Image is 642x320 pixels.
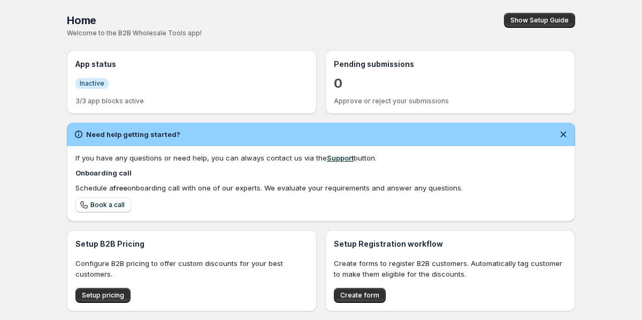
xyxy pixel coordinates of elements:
[90,201,125,209] span: Book a call
[75,182,567,193] div: Schedule a onboarding call with one of our experts. We evaluate your requirements and answer any ...
[334,288,386,303] button: Create form
[75,153,567,163] div: If you have any questions or need help, you can always contact us via the button.
[75,239,308,249] h3: Setup B2B Pricing
[334,59,567,70] h3: Pending submissions
[334,239,567,249] h3: Setup Registration workflow
[504,13,575,28] button: Show Setup Guide
[327,154,354,162] a: Support
[334,75,342,92] a: 0
[510,16,569,25] span: Show Setup Guide
[80,79,104,88] span: Inactive
[86,129,180,140] h2: Need help getting started?
[75,59,308,70] h3: App status
[334,258,567,279] p: Create forms to register B2B customers. Automatically tag customer to make them eligible for the ...
[556,127,571,142] button: Dismiss notification
[113,184,127,192] b: free
[340,291,379,300] span: Create form
[75,97,308,105] p: 3/3 app blocks active
[82,291,124,300] span: Setup pricing
[75,78,109,89] a: InfoInactive
[75,258,308,279] p: Configure B2B pricing to offer custom discounts for your best customers.
[75,288,131,303] button: Setup pricing
[67,29,347,37] p: Welcome to the B2B Wholesale Tools app!
[67,14,96,27] span: Home
[75,197,131,212] a: Book a call
[75,167,567,178] h4: Onboarding call
[334,97,567,105] p: Approve or reject your submissions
